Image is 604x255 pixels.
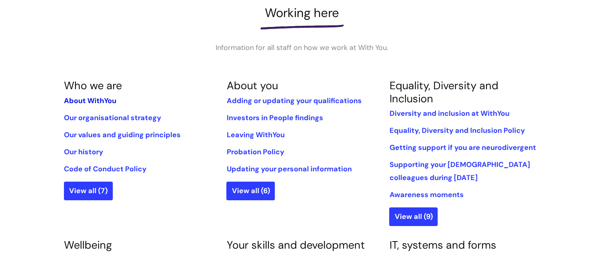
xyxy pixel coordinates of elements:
[389,143,536,152] a: Getting support if you are neurodivergent
[64,96,116,105] a: About WithYou
[64,182,113,200] a: View all (7)
[183,41,421,54] p: Information for all staff on how we work at With You.
[64,113,161,123] a: Our organisational strategy
[389,160,530,182] a: Supporting your [DEMOGRAPHIC_DATA] colleagues during [DATE]
[64,164,147,174] a: Code of Conduct Policy
[226,164,351,174] a: Updating your personal information
[64,238,112,252] a: Wellbeing
[389,238,496,252] a: IT, systems and forms
[389,190,463,199] a: Awareness moments
[64,6,540,20] h1: Working here
[226,96,361,105] a: Adding or updating your qualifications
[389,79,498,105] a: Equality, Diversity and Inclusion
[64,130,181,140] a: Our values and guiding principles
[226,238,365,252] a: Your skills and development
[226,147,284,157] a: Probation Policy
[389,126,525,135] a: Equality, Diversity and Inclusion Policy
[389,109,509,118] a: Diversity and inclusion at WithYou
[64,147,103,157] a: Our history
[64,79,122,92] a: Who we are
[226,113,323,123] a: Investors in People findings
[226,130,284,140] a: Leaving WithYou
[389,207,438,226] a: View all (9)
[226,79,278,92] a: About you
[226,182,275,200] a: View all (6)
